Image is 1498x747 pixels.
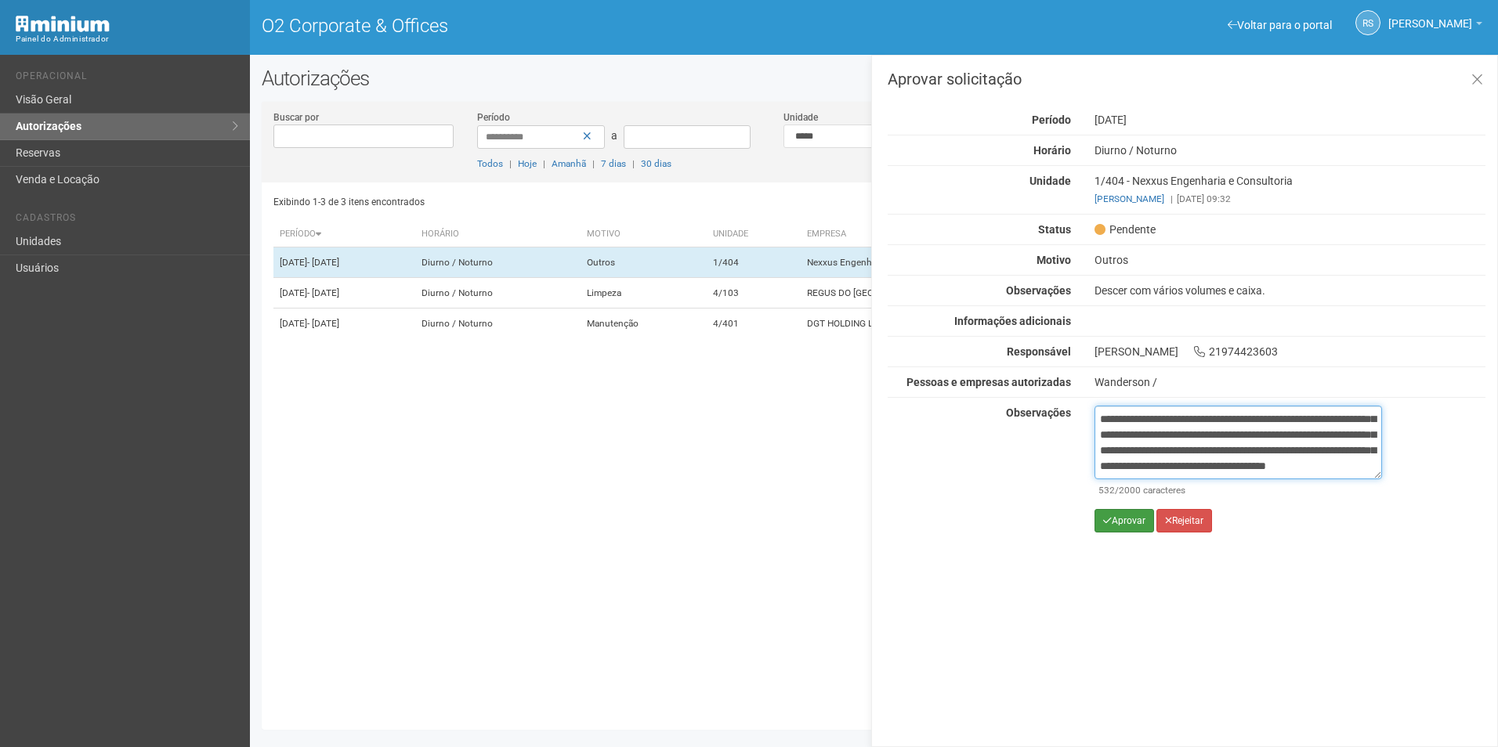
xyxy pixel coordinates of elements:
td: Nexxus Engenharia e Consultoria [801,247,1097,278]
strong: Motivo [1037,254,1071,266]
div: Outros [1083,253,1497,267]
div: [DATE] [1083,113,1497,127]
td: 4/401 [707,309,801,339]
span: | [543,158,545,169]
a: Todos [477,158,503,169]
th: Período [273,222,415,247]
span: Rayssa Soares Ribeiro [1388,2,1472,30]
strong: Observações [1006,406,1071,419]
a: Amanhã [552,158,586,169]
td: Outros [581,247,707,278]
span: | [1171,193,1173,204]
a: [PERSON_NAME] [1388,20,1482,32]
a: 30 dias [641,158,671,169]
div: Painel do Administrador [16,32,238,46]
a: Hoje [518,158,537,169]
td: Diurno / Noturno [415,247,581,278]
th: Horário [415,222,581,247]
h2: Autorizações [262,67,1486,90]
span: | [592,158,595,169]
strong: Informações adicionais [954,315,1071,327]
a: RS [1355,10,1380,35]
label: Buscar por [273,110,319,125]
strong: Unidade [1029,175,1071,187]
a: [PERSON_NAME] [1095,193,1164,204]
td: [DATE] [273,278,415,309]
label: Período [477,110,510,125]
li: Operacional [16,70,238,87]
span: | [509,158,512,169]
strong: Status [1038,223,1071,236]
h1: O2 Corporate & Offices [262,16,863,36]
span: 532 [1098,485,1115,496]
span: - [DATE] [307,287,339,298]
strong: Observações [1006,284,1071,297]
td: REGUS DO [GEOGRAPHIC_DATA] [801,278,1097,309]
button: Aprovar [1095,509,1154,532]
div: /2000 caracteres [1098,483,1378,497]
span: Pendente [1095,222,1156,236]
td: Limpeza [581,278,707,309]
a: 7 dias [601,158,626,169]
a: Voltar para o portal [1228,19,1332,31]
div: [DATE] 09:32 [1095,192,1485,206]
td: Manutenção [581,309,707,339]
label: Unidade [783,110,818,125]
td: [DATE] [273,247,415,278]
div: [PERSON_NAME] 21974423603 [1083,345,1497,359]
li: Cadastros [16,212,238,229]
td: 4/103 [707,278,801,309]
a: Fechar [1461,63,1493,97]
th: Unidade [707,222,801,247]
strong: Responsável [1007,345,1071,358]
td: 1/404 [707,247,801,278]
button: Rejeitar [1156,509,1212,532]
th: Motivo [581,222,707,247]
strong: Pessoas e empresas autorizadas [906,376,1071,388]
td: Diurno / Noturno [415,309,581,339]
div: 1/404 - Nexxus Engenharia e Consultoria [1083,174,1497,206]
span: | [632,158,635,169]
img: Minium [16,16,110,32]
div: Descer com vários volumes e caixa. [1083,283,1497,298]
td: Diurno / Noturno [415,278,581,309]
div: Diurno / Noturno [1083,143,1497,157]
div: Exibindo 1-3 de 3 itens encontrados [273,190,869,214]
span: - [DATE] [307,318,339,329]
h3: Aprovar solicitação [888,71,1485,87]
span: - [DATE] [307,257,339,268]
strong: Horário [1033,144,1071,157]
th: Empresa [801,222,1097,247]
td: [DATE] [273,309,415,339]
span: a [611,129,617,142]
td: DGT HOLDING LTDA [801,309,1097,339]
div: Wanderson / [1095,375,1485,389]
strong: Período [1032,114,1071,126]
